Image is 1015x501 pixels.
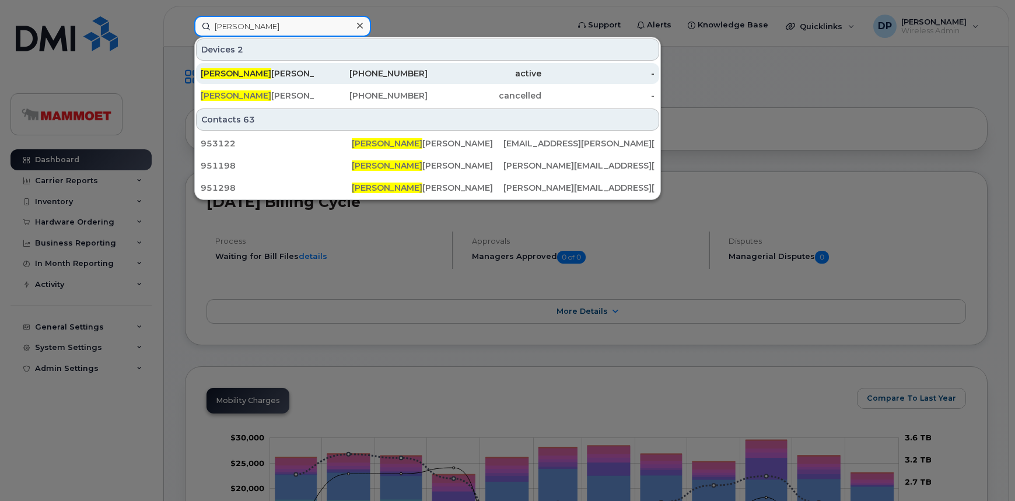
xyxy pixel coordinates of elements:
[237,44,243,55] span: 2
[196,38,659,61] div: Devices
[196,85,659,106] a: [PERSON_NAME][PERSON_NAME][PHONE_NUMBER]cancelled-
[352,160,503,171] div: [PERSON_NAME]
[201,90,314,101] div: [PERSON_NAME]
[201,68,271,79] span: [PERSON_NAME]
[201,138,352,149] div: 953122
[352,138,503,149] div: [PERSON_NAME]
[541,90,655,101] div: -
[352,160,422,171] span: [PERSON_NAME]
[196,63,659,84] a: [PERSON_NAME][PERSON_NAME][PHONE_NUMBER]active-
[201,90,271,101] span: [PERSON_NAME]
[541,68,655,79] div: -
[503,138,654,149] div: [EMAIL_ADDRESS][PERSON_NAME][DOMAIN_NAME]
[428,90,541,101] div: cancelled
[352,182,503,194] div: [PERSON_NAME]
[352,183,422,193] span: [PERSON_NAME]
[503,160,654,171] div: [PERSON_NAME][EMAIL_ADDRESS][PERSON_NAME][DOMAIN_NAME]
[964,450,1006,492] iframe: Messenger Launcher
[503,182,654,194] div: [PERSON_NAME][EMAIL_ADDRESS][PERSON_NAME][DOMAIN_NAME]
[196,155,659,176] a: 951198[PERSON_NAME][PERSON_NAME][PERSON_NAME][EMAIL_ADDRESS][PERSON_NAME][DOMAIN_NAME]
[196,108,659,131] div: Contacts
[201,182,352,194] div: 951298
[196,177,659,198] a: 951298[PERSON_NAME][PERSON_NAME][PERSON_NAME][EMAIL_ADDRESS][PERSON_NAME][DOMAIN_NAME]
[201,68,314,79] div: [PERSON_NAME]
[243,114,255,125] span: 63
[428,68,541,79] div: active
[201,160,352,171] div: 951198
[314,68,428,79] div: [PHONE_NUMBER]
[314,90,428,101] div: [PHONE_NUMBER]
[352,138,422,149] span: [PERSON_NAME]
[196,133,659,154] a: 953122[PERSON_NAME][PERSON_NAME][EMAIL_ADDRESS][PERSON_NAME][DOMAIN_NAME]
